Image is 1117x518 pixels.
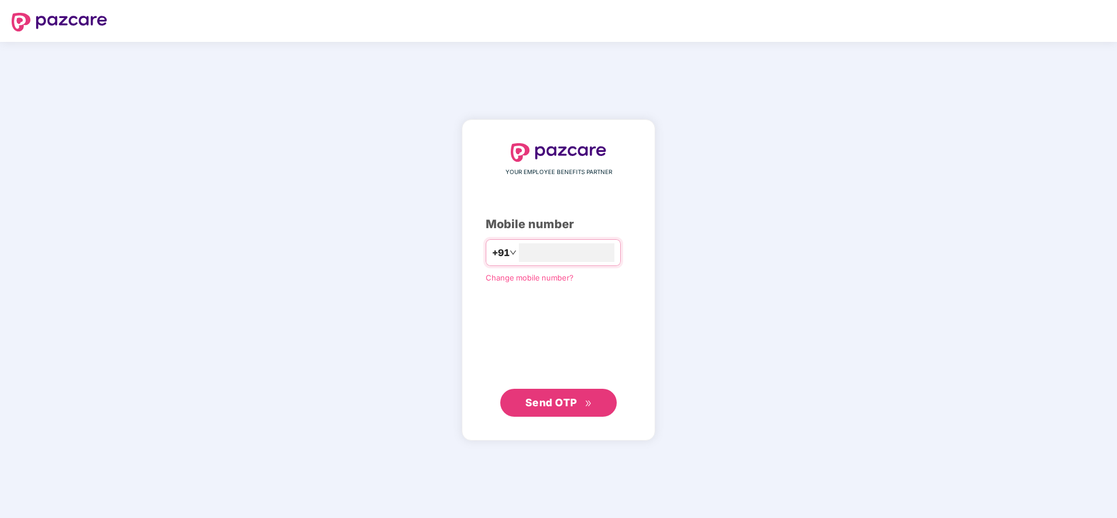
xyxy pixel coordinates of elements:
[486,215,631,233] div: Mobile number
[525,396,577,409] span: Send OTP
[486,273,574,282] a: Change mobile number?
[12,13,107,31] img: logo
[585,400,592,407] span: double-right
[511,143,606,162] img: logo
[510,249,517,256] span: down
[492,246,510,260] span: +91
[500,389,617,417] button: Send OTPdouble-right
[506,168,612,177] span: YOUR EMPLOYEE BENEFITS PARTNER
